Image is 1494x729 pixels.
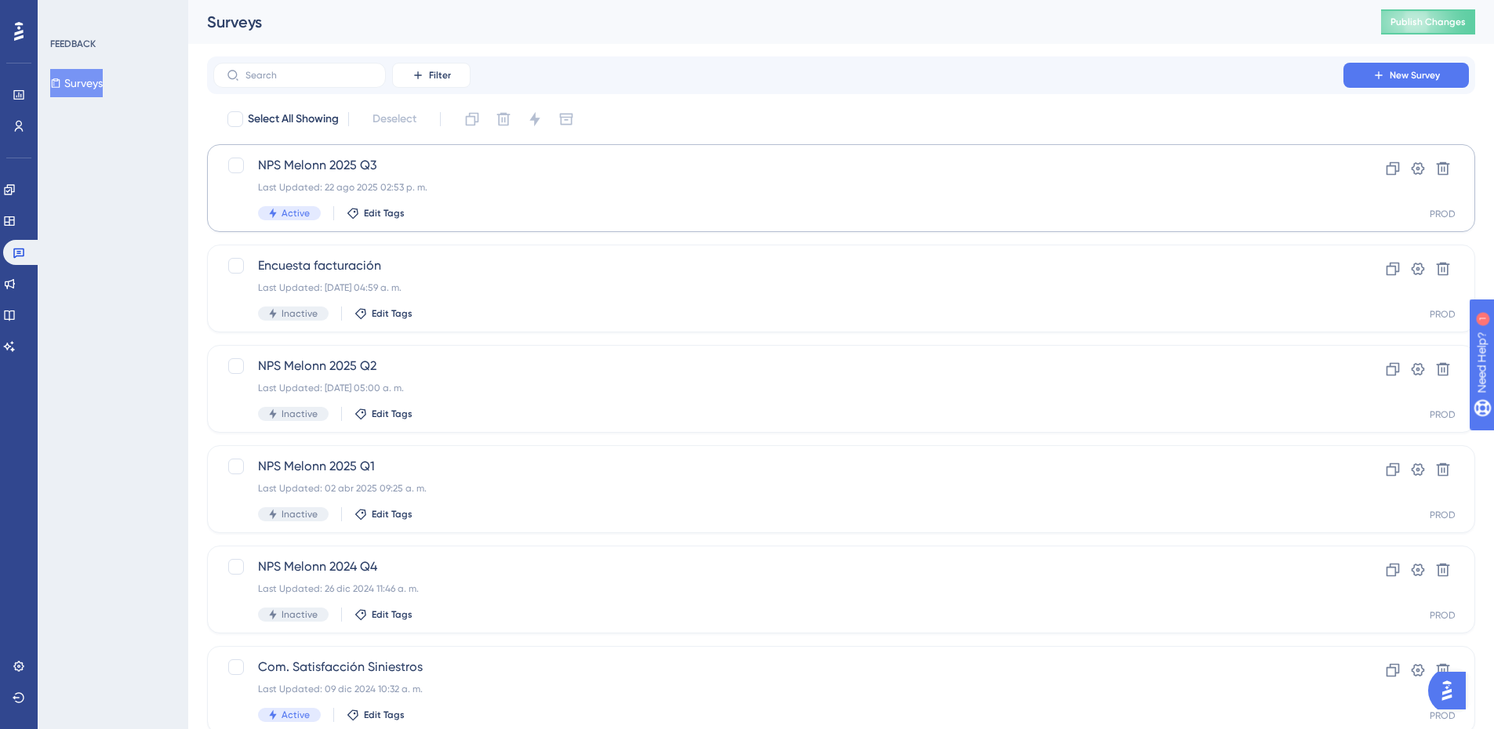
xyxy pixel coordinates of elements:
span: NPS Melonn 2025 Q3 [258,156,1299,175]
span: Inactive [282,307,318,320]
span: NPS Melonn 2024 Q4 [258,557,1299,576]
span: Inactive [282,608,318,621]
div: Last Updated: [DATE] 04:59 a. m. [258,281,1299,294]
span: Active [282,709,310,721]
div: Last Updated: 02 abr 2025 09:25 a. m. [258,482,1299,495]
div: PROD [1430,609,1456,622]
button: Edit Tags [347,709,405,721]
span: Active [282,207,310,219]
span: Deselect [373,110,416,129]
div: Surveys [207,11,1342,33]
span: Filter [429,69,451,82]
div: PROD [1430,709,1456,722]
button: Filter [392,63,471,88]
button: New Survey [1343,63,1469,88]
button: Surveys [50,69,103,97]
button: Edit Tags [354,408,413,420]
div: 1 [109,8,114,20]
span: Select All Showing [248,110,339,129]
span: Edit Tags [372,307,413,320]
div: FEEDBACK [50,38,96,50]
span: Edit Tags [364,709,405,721]
div: PROD [1430,408,1456,421]
div: PROD [1430,308,1456,321]
button: Publish Changes [1381,9,1475,34]
span: Com. Satisfacción Siniestros [258,658,1299,676]
span: Need Help? [37,4,98,23]
div: Last Updated: 22 ago 2025 02:53 p. m. [258,181,1299,194]
span: Publish Changes [1390,16,1466,28]
div: PROD [1430,509,1456,521]
div: Last Updated: [DATE] 05:00 a. m. [258,382,1299,394]
span: Edit Tags [372,608,413,621]
span: Encuesta facturación [258,256,1299,275]
iframe: UserGuiding AI Assistant Launcher [1428,667,1475,714]
button: Edit Tags [354,608,413,621]
span: Edit Tags [372,508,413,520]
span: Edit Tags [364,207,405,219]
span: Inactive [282,508,318,520]
div: Last Updated: 09 dic 2024 10:32 a. m. [258,683,1299,695]
span: New Survey [1390,69,1440,82]
button: Edit Tags [354,307,413,320]
div: Last Updated: 26 dic 2024 11:46 a. m. [258,582,1299,595]
span: Edit Tags [372,408,413,420]
span: NPS Melonn 2025 Q2 [258,357,1299,375]
button: Edit Tags [347,207,405,219]
button: Edit Tags [354,508,413,520]
input: Search [245,70,373,81]
button: Deselect [358,105,431,133]
span: Inactive [282,408,318,420]
span: NPS Melonn 2025 Q1 [258,457,1299,476]
div: PROD [1430,208,1456,220]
